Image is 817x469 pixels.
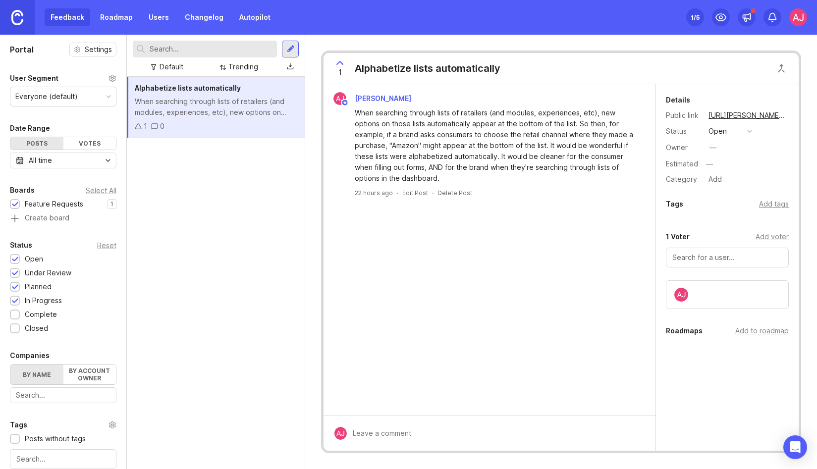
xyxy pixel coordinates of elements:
[94,8,139,26] a: Roadmap
[63,137,116,150] div: Votes
[701,173,725,186] a: Add
[16,390,110,401] input: Search...
[397,189,398,197] div: ·
[735,325,789,336] div: Add to roadmap
[25,309,57,320] div: Complete
[432,189,434,197] div: ·
[333,92,346,105] img: AJ Hoke
[10,44,34,55] h1: Portal
[666,198,683,210] div: Tags
[10,350,50,362] div: Companies
[85,45,112,54] span: Settings
[100,156,116,164] svg: toggle icon
[355,94,411,103] span: [PERSON_NAME]
[25,254,43,264] div: Open
[666,160,698,167] div: Estimated
[341,99,349,106] img: member badge
[110,200,113,208] p: 1
[783,435,807,459] div: Open Intercom Messenger
[10,239,32,251] div: Status
[666,325,703,337] div: Roadmaps
[402,189,428,197] div: Edit Post
[16,454,110,465] input: Search...
[10,419,27,431] div: Tags
[355,61,500,75] div: Alphabetize lists automatically
[327,92,419,105] a: AJ Hoke[PERSON_NAME]
[666,142,701,153] div: Owner
[437,189,472,197] div: Delete Post
[29,155,52,166] div: All time
[759,199,789,209] div: Add tags
[63,365,116,384] label: By account owner
[10,122,50,134] div: Date Range
[144,121,147,132] div: 1
[25,295,62,306] div: In Progress
[179,8,229,26] a: Changelog
[334,427,347,440] img: AJ Hoke
[25,323,48,334] div: Closed
[150,44,273,54] input: Search...
[355,189,393,197] a: 22 hours ago
[135,96,297,118] div: When searching through lists of retailers (and modules, experiences, etc), new options on those l...
[338,67,342,78] span: 1
[708,126,727,137] div: open
[25,433,86,444] div: Posts without tags
[15,91,78,102] div: Everyone (default)
[709,142,716,153] div: —
[10,365,63,384] label: By name
[143,8,175,26] a: Users
[666,110,701,121] div: Public link
[674,288,688,302] img: AJ Hoke
[789,8,807,26] img: AJ Hoke
[10,184,35,196] div: Boards
[127,77,305,138] a: Alphabetize lists automaticallyWhen searching through lists of retailers (and modules, experience...
[706,173,725,186] div: Add
[666,94,690,106] div: Details
[666,231,690,243] div: 1 Voter
[756,231,789,242] div: Add voter
[691,10,700,24] div: 1 /5
[355,107,636,184] div: When searching through lists of retailers (and modules, experiences, etc), new options on those l...
[233,8,276,26] a: Autopilot
[666,174,701,185] div: Category
[97,243,116,248] div: Reset
[10,137,63,150] div: Posts
[703,157,716,170] div: —
[11,10,23,25] img: Canny Home
[135,84,241,92] span: Alphabetize lists automatically
[666,126,701,137] div: Status
[672,252,782,263] input: Search for a user...
[706,109,789,122] a: [URL][PERSON_NAME][DOMAIN_NAME][PERSON_NAME]
[771,58,791,78] button: Close button
[686,8,704,26] button: 1/5
[228,61,258,72] div: Trending
[25,267,71,278] div: Under Review
[160,61,183,72] div: Default
[69,43,116,56] button: Settings
[160,121,164,132] div: 0
[86,188,116,193] div: Select All
[25,281,52,292] div: Planned
[10,214,116,223] a: Create board
[10,72,58,84] div: User Segment
[25,199,83,209] div: Feature Requests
